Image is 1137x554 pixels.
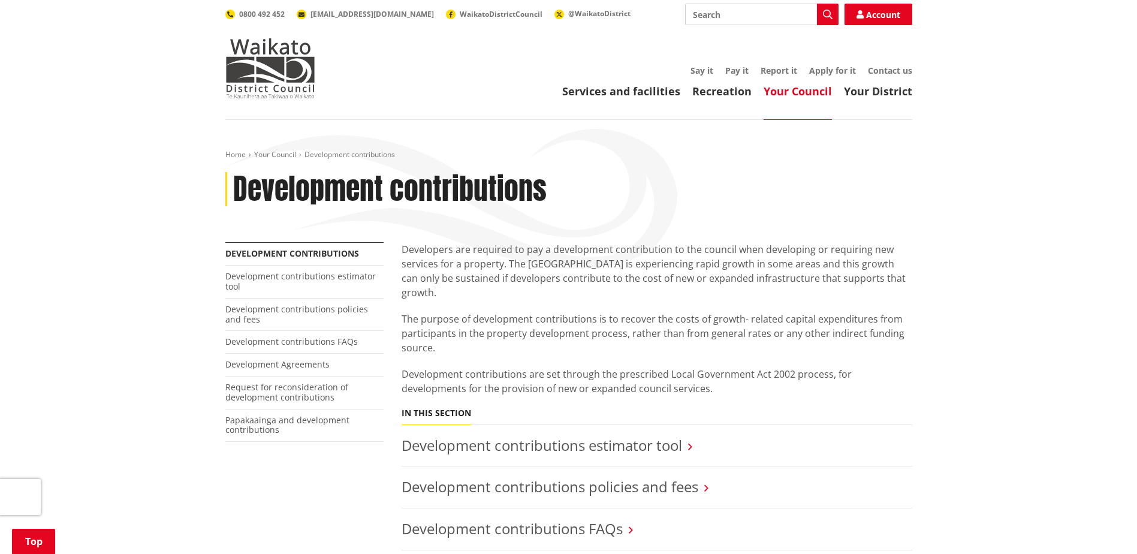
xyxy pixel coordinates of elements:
a: Your Council [764,84,832,98]
a: Report it [761,65,797,76]
p: The purpose of development contributions is to recover the costs of growth- related capital expen... [402,312,912,355]
a: Pay it [725,65,749,76]
a: Request for reconsideration of development contributions [225,381,348,403]
span: @WaikatoDistrict [568,8,631,19]
a: Top [12,529,55,554]
a: Development contributions estimator tool [402,435,682,455]
p: Development contributions are set through the prescribed Local Government Act 2002 process, for d... [402,367,912,396]
a: Home [225,149,246,159]
a: WaikatoDistrictCouncil [446,9,542,19]
a: Development contributions policies and fees [225,303,368,325]
h5: In this section [402,408,471,418]
a: Account [845,4,912,25]
a: Contact us [868,65,912,76]
input: Search input [685,4,839,25]
a: Development contributions [225,248,359,259]
a: Development Agreements [225,359,330,370]
a: Development contributions policies and fees [402,477,698,496]
p: Developers are required to pay a development contribution to the council when developing or requi... [402,242,912,300]
img: Waikato District Council - Te Kaunihera aa Takiwaa o Waikato [225,38,315,98]
a: @WaikatoDistrict [554,8,631,19]
a: Your District [844,84,912,98]
a: Services and facilities [562,84,680,98]
a: Development contributions estimator tool [225,270,376,292]
a: Development contributions FAQs [225,336,358,347]
h1: Development contributions [233,172,547,207]
span: Development contributions [304,149,395,159]
a: Papakaainga and development contributions [225,414,349,436]
a: [EMAIL_ADDRESS][DOMAIN_NAME] [297,9,434,19]
a: Recreation [692,84,752,98]
a: Development contributions FAQs [402,519,623,538]
span: 0800 492 452 [239,9,285,19]
a: Say it [690,65,713,76]
a: Your Council [254,149,296,159]
nav: breadcrumb [225,150,912,160]
span: [EMAIL_ADDRESS][DOMAIN_NAME] [310,9,434,19]
a: Apply for it [809,65,856,76]
a: 0800 492 452 [225,9,285,19]
span: WaikatoDistrictCouncil [460,9,542,19]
